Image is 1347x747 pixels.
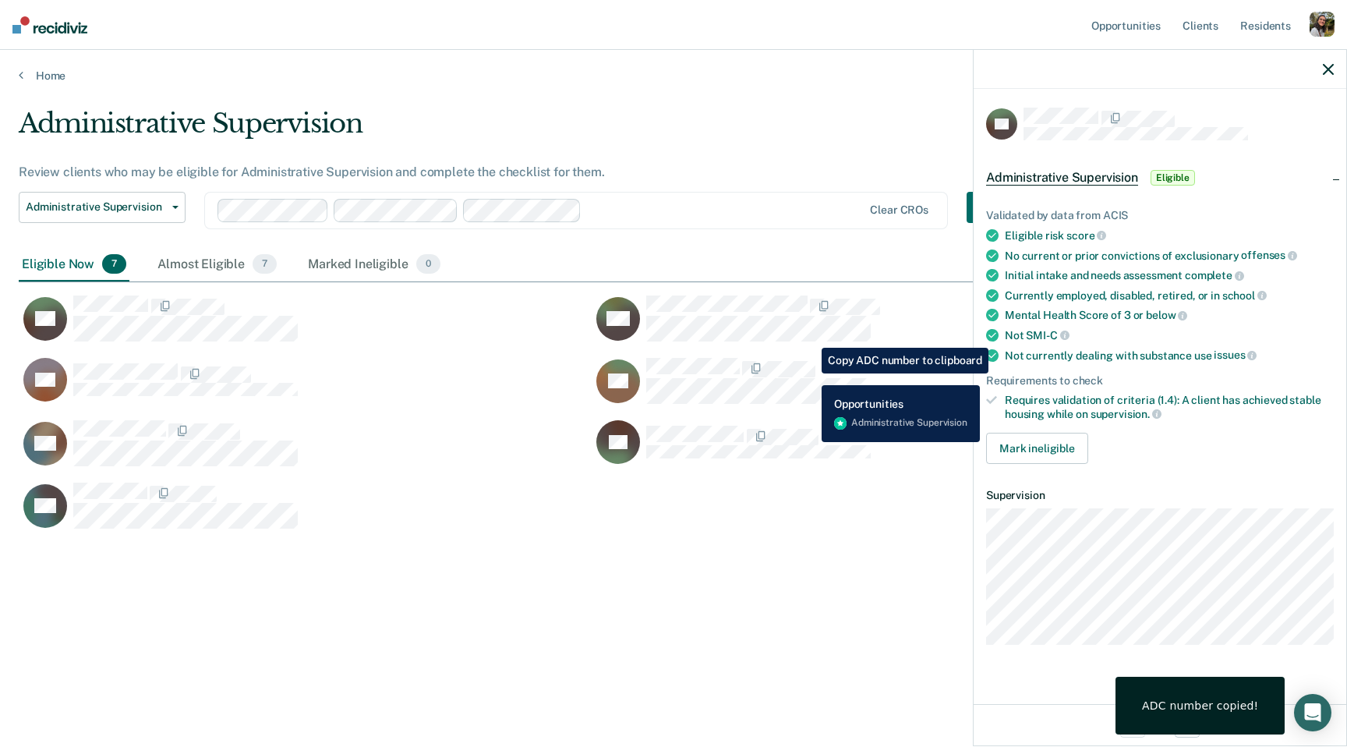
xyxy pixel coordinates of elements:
span: Administrative Supervision [986,170,1138,186]
div: 1 / 7 [974,704,1346,745]
div: CaseloadOpportunityCell-211914 [19,357,592,420]
div: Marked Ineligible [305,248,444,282]
div: Administrative SupervisionEligible [974,153,1346,203]
div: CaseloadOpportunityCell-353513 [592,420,1165,482]
span: 7 [102,254,126,274]
div: CaseloadOpportunityCell-351836 [19,295,592,357]
div: Mental Health Score of 3 or [1005,308,1334,322]
div: Eligible Now [19,248,129,282]
div: CaseloadOpportunityCell-313543 [592,357,1165,420]
span: score [1066,229,1106,242]
a: Home [19,69,1328,83]
div: Open Intercom Messenger [1294,694,1331,731]
div: Initial intake and needs assessment [1005,268,1334,282]
div: Not [1005,328,1334,342]
div: Not currently dealing with substance use [1005,349,1334,363]
span: SMI-C [1026,329,1069,342]
div: ADC number copied! [1142,699,1258,713]
span: supervision. [1091,408,1161,420]
div: Review clients who may be eligible for Administrative Supervision and complete the checklist for ... [19,165,1029,179]
span: 7 [253,254,277,274]
span: below [1146,309,1187,321]
span: Administrative Supervision [26,200,166,214]
div: Administrative Supervision [19,108,1029,152]
span: offenses [1241,249,1297,261]
div: Eligible risk [1005,228,1334,243]
span: issues [1214,349,1257,361]
span: complete [1185,269,1244,281]
dt: Supervision [986,489,1334,502]
div: No current or prior convictions of exclusionary [1005,249,1334,263]
div: CaseloadOpportunityCell-160015 [19,482,592,544]
div: Requirements to check [986,374,1334,388]
div: Clear CROs [870,204,928,217]
div: CaseloadOpportunityCell-2257848 [592,295,1165,357]
div: Currently employed, disabled, retired, or in [1005,289,1334,303]
div: Requires validation of criteria (1.4): A client has achieved stable housing while on [1005,394,1334,420]
div: Almost Eligible [154,248,280,282]
img: Recidiviz [12,16,87,34]
span: school [1222,289,1267,302]
div: Validated by data from ACIS [986,209,1334,222]
span: 0 [416,254,440,274]
div: CaseloadOpportunityCell-235590 [19,420,592,482]
button: Mark ineligible [986,433,1088,464]
span: Eligible [1151,170,1195,186]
